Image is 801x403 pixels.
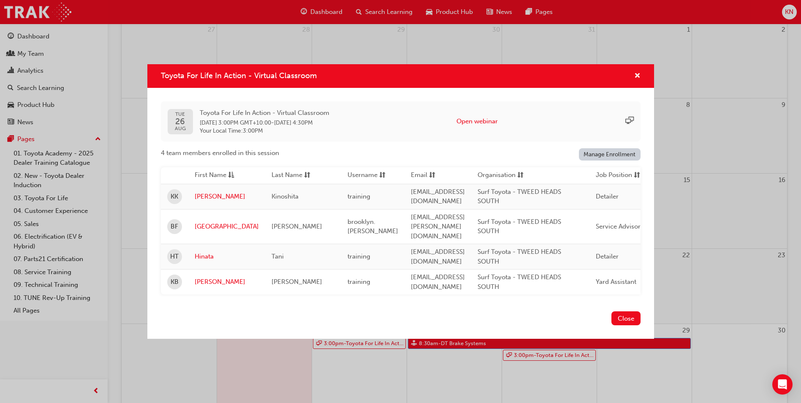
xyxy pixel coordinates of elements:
span: cross-icon [634,73,641,80]
button: First Nameasc-icon [195,170,241,181]
button: Job Positionsorting-icon [596,170,642,181]
span: sorting-icon [634,170,640,181]
a: [PERSON_NAME] [195,277,259,287]
span: Surf Toyota - TWEED HEADS SOUTH [478,218,561,235]
span: [EMAIL_ADDRESS][PERSON_NAME][DOMAIN_NAME] [411,213,465,240]
span: Service Advisor [596,223,641,230]
div: Open Intercom Messenger [772,374,793,395]
span: BF [171,222,178,231]
div: - [200,108,329,135]
a: [GEOGRAPHIC_DATA] [195,222,259,231]
span: [PERSON_NAME] [272,278,322,286]
span: Organisation [478,170,516,181]
button: Close [611,311,641,325]
span: Job Position [596,170,632,181]
span: 4 team members enrolled in this session [161,148,279,158]
span: Email [411,170,427,181]
span: sessionType_ONLINE_URL-icon [625,117,634,126]
button: Last Namesorting-icon [272,170,318,181]
span: Surf Toyota - TWEED HEADS SOUTH [478,248,561,265]
a: [PERSON_NAME] [195,192,259,201]
span: Username [348,170,377,181]
span: First Name [195,170,226,181]
span: 26 [175,117,186,126]
span: Tani [272,253,284,260]
span: Your Local Time : 3:00PM [200,127,329,135]
span: sorting-icon [379,170,386,181]
span: training [348,278,370,286]
span: Toyota For Life In Action - Virtual Classroom [200,108,329,118]
button: cross-icon [634,71,641,82]
span: Kinoshita [272,193,299,200]
span: KB [171,277,179,287]
span: Yard Assistant [596,278,636,286]
span: sorting-icon [304,170,310,181]
button: Emailsorting-icon [411,170,457,181]
span: TUE [175,112,186,117]
span: Detailer [596,253,619,260]
span: Toyota For Life In Action - Virtual Classroom [161,71,317,80]
a: Hinata [195,252,259,261]
span: AUG [175,126,186,131]
span: sorting-icon [429,170,435,181]
span: KK [171,192,178,201]
button: Open webinar [456,117,498,126]
span: [EMAIL_ADDRESS][DOMAIN_NAME] [411,248,465,265]
button: Usernamesorting-icon [348,170,394,181]
span: [EMAIL_ADDRESS][DOMAIN_NAME] [411,273,465,291]
span: [EMAIL_ADDRESS][DOMAIN_NAME] [411,188,465,205]
span: brooklyn.[PERSON_NAME] [348,218,398,235]
span: training [348,193,370,200]
span: 26 Aug 2025 3:00PM GMT+10:00 [200,119,271,126]
button: Organisationsorting-icon [478,170,524,181]
span: sorting-icon [517,170,524,181]
a: Manage Enrollment [579,148,641,161]
span: training [348,253,370,260]
span: Detailer [596,193,619,200]
span: Last Name [272,170,302,181]
span: 26 Aug 2025 4:30PM [274,119,313,126]
span: asc-icon [228,170,234,181]
span: [PERSON_NAME] [272,223,322,230]
span: Surf Toyota - TWEED HEADS SOUTH [478,188,561,205]
span: HT [170,252,179,261]
span: Surf Toyota - TWEED HEADS SOUTH [478,273,561,291]
div: Toyota For Life In Action - Virtual Classroom [147,64,654,339]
